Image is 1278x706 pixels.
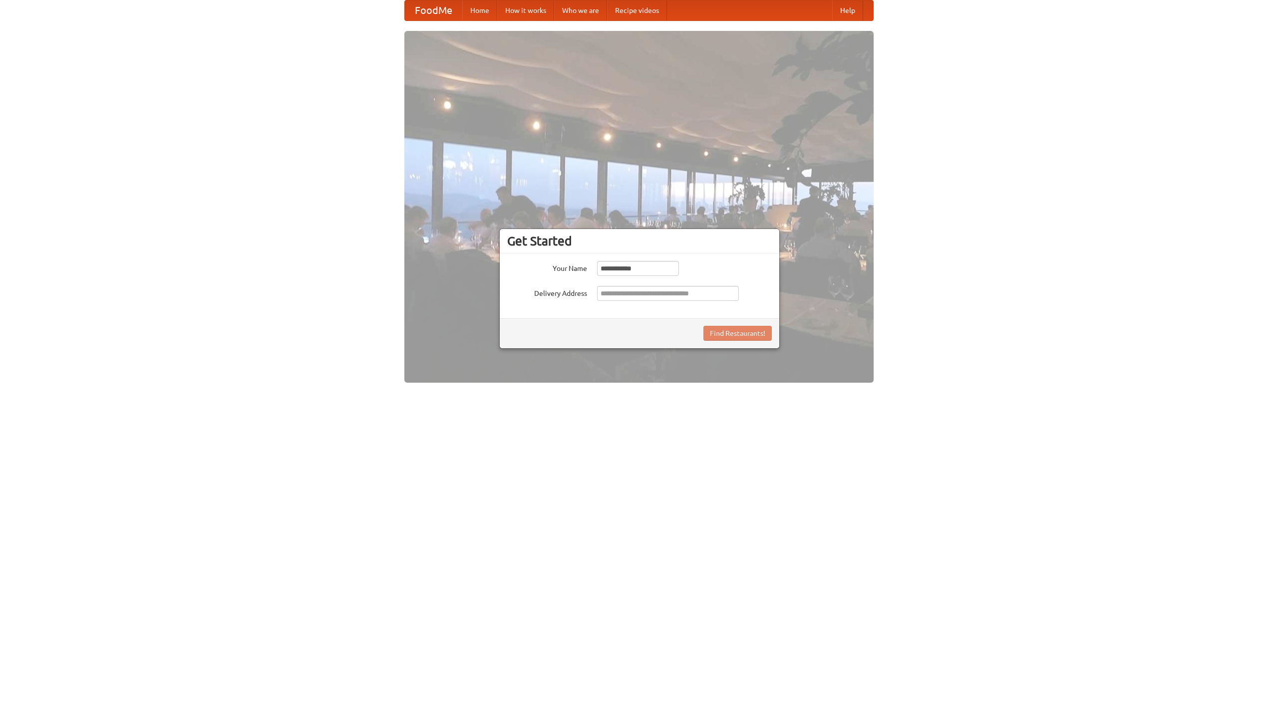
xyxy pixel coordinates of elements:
a: Recipe videos [607,0,667,20]
h3: Get Started [507,234,772,248]
a: How it works [497,0,554,20]
label: Delivery Address [507,286,587,298]
a: FoodMe [405,0,462,20]
button: Find Restaurants! [703,326,772,341]
a: Home [462,0,497,20]
label: Your Name [507,261,587,273]
a: Who we are [554,0,607,20]
a: Help [832,0,863,20]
